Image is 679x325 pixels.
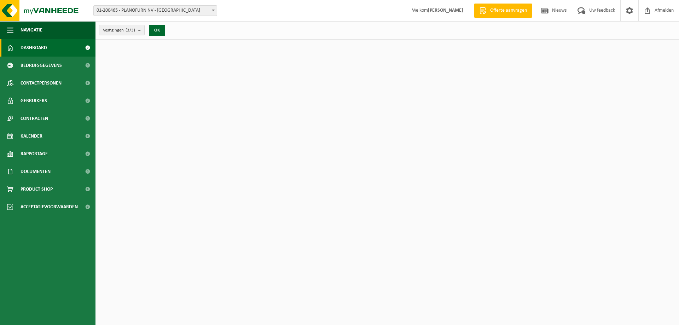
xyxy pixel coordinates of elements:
[21,21,42,39] span: Navigatie
[21,57,62,74] span: Bedrijfsgegevens
[21,180,53,198] span: Product Shop
[94,6,217,16] span: 01-200465 - PLANOFURN NV - WAREGEM
[21,198,78,216] span: Acceptatievoorwaarden
[488,7,529,14] span: Offerte aanvragen
[93,5,217,16] span: 01-200465 - PLANOFURN NV - WAREGEM
[21,163,51,180] span: Documenten
[428,8,463,13] strong: [PERSON_NAME]
[149,25,165,36] button: OK
[474,4,532,18] a: Offerte aanvragen
[21,92,47,110] span: Gebruikers
[21,39,47,57] span: Dashboard
[21,74,62,92] span: Contactpersonen
[21,110,48,127] span: Contracten
[21,145,48,163] span: Rapportage
[103,25,135,36] span: Vestigingen
[126,28,135,33] count: (3/3)
[99,25,145,35] button: Vestigingen(3/3)
[21,127,42,145] span: Kalender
